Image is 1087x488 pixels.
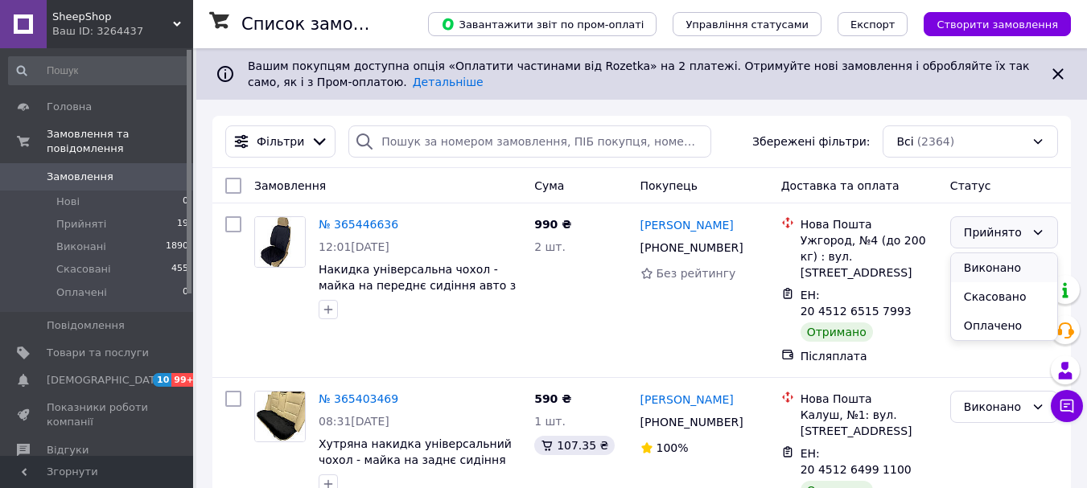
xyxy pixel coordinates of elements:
span: 2 шт. [534,240,566,253]
img: Фото товару [255,392,305,441]
span: 1890 [166,240,188,254]
span: Повідомлення [47,318,125,333]
div: Ужгород, №4 (до 200 кг) : вул. [STREET_ADDRESS] [801,232,937,281]
span: 0 [183,285,188,300]
a: Створити замовлення [908,17,1071,30]
div: [PHONE_NUMBER] [637,236,747,259]
span: 08:31[DATE] [319,415,389,428]
span: Прийняті [56,217,106,232]
a: Фото товару [254,216,306,268]
span: Управління статусами [686,18,809,31]
span: Виконані [56,240,106,254]
button: Чат з покупцем [1051,390,1083,422]
span: Покупець [640,179,698,192]
span: 0 [183,195,188,209]
span: Фільтри [257,133,304,150]
span: Замовлення [254,179,326,192]
span: Головна [47,100,92,114]
div: Прийнято [964,223,1025,241]
span: Відгуки [47,443,89,457]
a: № 365403469 [319,392,398,405]
span: 990 ₴ [534,218,571,231]
input: Пошук за номером замовлення, ПІБ покупця, номером телефону, Email, номером накладної [348,125,711,158]
span: Створити замовлення [937,18,1058,31]
button: Завантажити звіт по пром-оплаті [428,12,657,36]
span: 99+ [171,373,198,387]
a: [PERSON_NAME] [640,217,734,233]
div: Ваш ID: 3264437 [52,24,193,39]
div: Післяплата [801,348,937,364]
a: № 365446636 [319,218,398,231]
span: Скасовані [56,262,111,277]
h1: Список замовлень [241,14,405,34]
li: Виконано [951,253,1057,282]
button: Створити замовлення [924,12,1071,36]
span: 590 ₴ [534,392,571,405]
li: Оплачено [951,311,1057,340]
a: Хутряна накидка універсальний чохол - майка на заднє сидіння авто з овчини (Еко-хутро) чорна [319,437,512,482]
span: ЕН: 20 4512 6499 1100 [801,447,912,476]
span: [DEMOGRAPHIC_DATA] [47,373,166,388]
span: Оплачені [56,285,107,300]
span: Статус [950,179,991,192]
span: Вашим покупцям доступна опція «Оплатити частинами від Rozetka» на 2 платежі. Отримуйте нові замов... [248,59,1029,88]
div: Нова Пошта [801,216,937,232]
a: [PERSON_NAME] [640,392,734,408]
span: 1 шт. [534,415,566,428]
span: SheepShop [52,10,173,24]
span: Товари та послуги [47,346,149,360]
button: Експорт [838,12,908,36]
div: [PHONE_NUMBER] [637,411,747,433]
span: Нові [56,195,80,209]
a: Фото товару [254,391,306,442]
span: Доставка та оплата [781,179,900,192]
span: Без рейтингу [657,267,736,280]
div: Нова Пошта [801,391,937,407]
span: 19 [177,217,188,232]
div: Калуш, №1: вул. [STREET_ADDRESS] [801,407,937,439]
span: 12:01[DATE] [319,240,389,253]
span: 10 [153,373,171,387]
div: 107.35 ₴ [534,436,615,455]
span: Всі [896,133,913,150]
span: Cума [534,179,564,192]
div: Виконано [964,398,1025,416]
span: ЕН: 20 4512 6515 7993 [801,289,912,318]
span: Збережені фільтри: [752,133,870,150]
li: Скасовано [951,282,1057,311]
span: Завантажити звіт по пром-оплаті [441,17,644,31]
span: Показники роботи компанії [47,400,149,429]
span: 455 [171,262,188,277]
img: Фото товару [255,217,305,267]
span: Експорт [850,18,896,31]
span: (2364) [917,135,955,148]
a: Детальніше [413,76,484,88]
button: Управління статусами [673,12,821,36]
div: Отримано [801,322,873,342]
span: Замовлення та повідомлення [47,127,193,156]
a: Накидка універсальна чохол - майка на переднє сидіння авто з алькантари, чорна (Широка) [319,263,516,308]
input: Пошук [8,56,190,85]
span: Замовлення [47,170,113,184]
span: 100% [657,441,689,454]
